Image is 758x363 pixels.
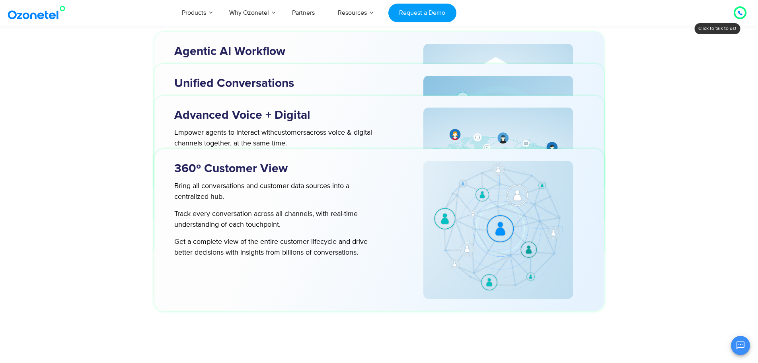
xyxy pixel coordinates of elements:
p: Empower agents to interact with across voice & digital channels together, at the same time. [174,128,381,149]
a: Request a Demo [388,4,456,22]
h3: Agentic AI Workflow [174,44,397,59]
p: Get a complete view of the entire customer lifecycle and drive better decisions with insights fro... [174,237,381,258]
p: Bring all conversations and customer data sources into a centralized hub. [174,181,381,202]
button: Open chat [731,336,750,355]
h3: 360º Customer View [174,161,397,177]
p: Track every conversation across all channels, with real-time understanding of each touchpoint. [174,209,381,230]
h3: Unified Conversations [174,76,397,91]
span: customers [274,128,306,137]
h3: Advanced Voice + Digital [174,108,397,123]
